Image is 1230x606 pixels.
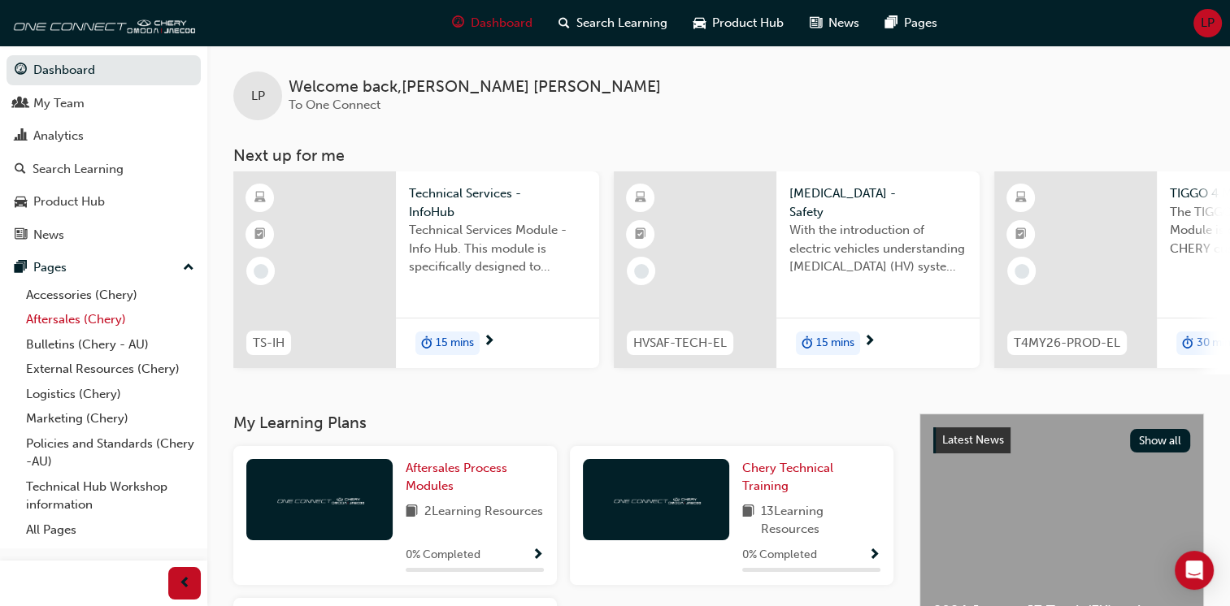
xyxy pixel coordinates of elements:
[789,221,967,276] span: With the introduction of electric vehicles understanding [MEDICAL_DATA] (HV) systems is critical ...
[424,502,543,522] span: 2 Learning Resources
[545,6,680,40] a: search-iconSearch Learning
[1193,9,1222,37] button: LP
[742,502,754,539] span: book-icon
[406,461,507,494] span: Aftersales Process Modules
[254,264,268,279] span: learningRecordVerb_NONE-icon
[406,546,480,565] span: 0 % Completed
[1015,264,1029,279] span: learningRecordVerb_NONE-icon
[904,14,937,32] span: Pages
[614,171,980,368] a: HVSAF-TECH-EL[MEDICAL_DATA] - SafetyWith the introduction of electric vehicles understanding [MED...
[233,413,893,432] h3: My Learning Plans
[253,334,285,353] span: TS-IH
[868,545,880,565] button: Show Progress
[7,253,201,283] button: Pages
[693,13,706,33] span: car-icon
[15,63,27,78] span: guage-icon
[406,459,544,496] a: Aftersales Process Modules
[471,14,532,32] span: Dashboard
[1175,551,1214,590] div: Open Intercom Messenger
[532,545,544,565] button: Show Progress
[406,502,418,522] span: book-icon
[7,89,201,119] a: My Team
[680,6,797,40] a: car-iconProduct Hub
[1201,14,1215,32] span: LP
[251,87,265,106] span: LP
[1130,429,1191,452] button: Show all
[20,382,201,407] a: Logistics (Chery)
[421,333,432,354] span: duration-icon
[15,228,27,243] span: news-icon
[207,146,1230,165] h3: Next up for me
[183,258,194,279] span: up-icon
[8,6,195,39] img: oneconnect
[254,224,266,245] span: booktick-icon
[1182,333,1193,354] span: duration-icon
[532,548,544,563] span: Show Progress
[20,283,201,308] a: Accessories (Chery)
[483,335,495,349] span: next-icon
[872,6,950,40] a: pages-iconPages
[761,502,880,539] span: 13 Learning Resources
[933,427,1190,453] a: Latest NewsShow all
[802,333,813,354] span: duration-icon
[33,193,105,211] div: Product Hub
[15,195,27,210] span: car-icon
[1014,334,1120,353] span: T4MY26-PROD-EL
[233,171,599,368] a: TS-IHTechnical Services - InfoHubTechnical Services Module - Info Hub. This module is specificall...
[797,6,872,40] a: news-iconNews
[254,188,266,209] span: learningResourceType_ELEARNING-icon
[409,221,586,276] span: Technical Services Module - Info Hub. This module is specifically designed to address the require...
[33,160,124,179] div: Search Learning
[20,307,201,332] a: Aftersales (Chery)
[20,474,201,517] a: Technical Hub Workshop information
[33,94,85,113] div: My Team
[868,548,880,563] span: Show Progress
[7,55,201,85] a: Dashboard
[7,154,201,184] a: Search Learning
[742,461,833,494] span: Chery Technical Training
[810,13,822,33] span: news-icon
[7,121,201,151] a: Analytics
[7,52,201,253] button: DashboardMy TeamAnalyticsSearch LearningProduct HubNews
[275,491,364,507] img: oneconnect
[436,334,474,353] span: 15 mins
[712,14,784,32] span: Product Hub
[33,127,84,145] div: Analytics
[20,406,201,431] a: Marketing (Chery)
[742,459,880,496] a: Chery Technical Training
[15,129,27,144] span: chart-icon
[179,574,191,594] span: prev-icon
[20,431,201,474] a: Policies and Standards (Chery -AU)
[635,188,646,209] span: learningResourceType_ELEARNING-icon
[633,334,727,353] span: HVSAF-TECH-EL
[942,433,1004,447] span: Latest News
[452,13,464,33] span: guage-icon
[20,517,201,543] a: All Pages
[20,332,201,357] a: Bulletins (Chery - AU)
[15,162,26,177] span: search-icon
[7,187,201,217] a: Product Hub
[15,261,27,275] span: pages-icon
[742,546,817,565] span: 0 % Completed
[635,224,646,245] span: booktick-icon
[634,264,649,279] span: learningRecordVerb_NONE-icon
[409,184,586,221] span: Technical Services - InfoHub
[816,334,854,353] span: 15 mins
[439,6,545,40] a: guage-iconDashboard
[576,14,667,32] span: Search Learning
[828,14,859,32] span: News
[863,335,876,349] span: next-icon
[1015,224,1027,245] span: booktick-icon
[289,97,380,112] span: To One Connect
[7,220,201,250] a: News
[789,184,967,221] span: [MEDICAL_DATA] - Safety
[289,78,661,97] span: Welcome back , [PERSON_NAME] [PERSON_NAME]
[611,491,701,507] img: oneconnect
[885,13,898,33] span: pages-icon
[558,13,570,33] span: search-icon
[33,258,67,277] div: Pages
[20,357,201,382] a: External Resources (Chery)
[1015,188,1027,209] span: learningResourceType_ELEARNING-icon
